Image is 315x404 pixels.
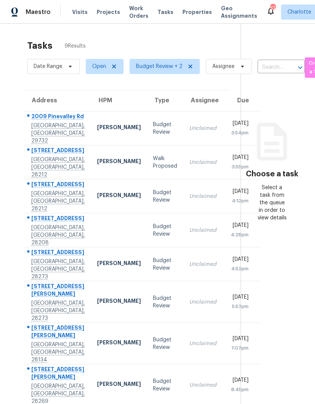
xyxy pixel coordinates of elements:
[229,197,249,205] div: 4:13pm
[97,8,120,16] span: Projects
[27,42,52,49] h2: Tasks
[97,380,141,390] div: [PERSON_NAME]
[246,170,298,178] h3: Choose a task
[189,261,216,268] div: Unclaimed
[229,120,249,129] div: [DATE]
[212,63,235,70] span: Assignee
[34,63,62,70] span: Date Range
[183,90,222,111] th: Assignee
[229,256,249,265] div: [DATE]
[72,8,88,16] span: Visits
[222,90,260,111] th: Due
[229,154,249,163] div: [DATE]
[182,8,212,16] span: Properties
[153,336,177,351] div: Budget Review
[229,188,249,197] div: [DATE]
[229,163,249,171] div: 3:59pm
[92,63,106,70] span: Open
[153,295,177,310] div: Budget Review
[189,381,216,389] div: Unclaimed
[287,8,311,16] span: Charlotte
[189,159,216,166] div: Unclaimed
[295,62,306,73] button: Open
[65,42,86,50] span: 9 Results
[129,5,148,20] span: Work Orders
[153,378,177,393] div: Budget Review
[229,222,249,231] div: [DATE]
[229,335,249,344] div: [DATE]
[153,223,177,238] div: Budget Review
[24,90,91,111] th: Address
[97,339,141,348] div: [PERSON_NAME]
[97,259,141,269] div: [PERSON_NAME]
[153,257,177,272] div: Budget Review
[189,340,216,347] div: Unclaimed
[153,121,177,136] div: Budget Review
[229,303,249,310] div: 5:57pm
[97,123,141,133] div: [PERSON_NAME]
[97,297,141,307] div: [PERSON_NAME]
[97,191,141,201] div: [PERSON_NAME]
[229,344,249,352] div: 7:07pm
[157,9,173,15] span: Tasks
[229,231,249,239] div: 4:28pm
[189,298,216,306] div: Unclaimed
[136,63,182,70] span: Budget Review + 2
[26,8,51,16] span: Maestro
[189,125,216,132] div: Unclaimed
[189,193,216,200] div: Unclaimed
[91,90,147,111] th: HPM
[256,184,287,222] div: Select a task from the queue in order to view details
[229,129,249,137] div: 3:54pm
[147,90,183,111] th: Type
[97,157,141,167] div: [PERSON_NAME]
[189,227,216,234] div: Unclaimed
[229,293,249,303] div: [DATE]
[153,155,177,170] div: Walk Proposed
[229,265,249,273] div: 4:53pm
[258,62,284,73] input: Search by address
[221,5,257,20] span: Geo Assignments
[229,376,249,386] div: [DATE]
[270,5,275,12] div: 57
[153,189,177,204] div: Budget Review
[229,386,249,393] div: 8:45pm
